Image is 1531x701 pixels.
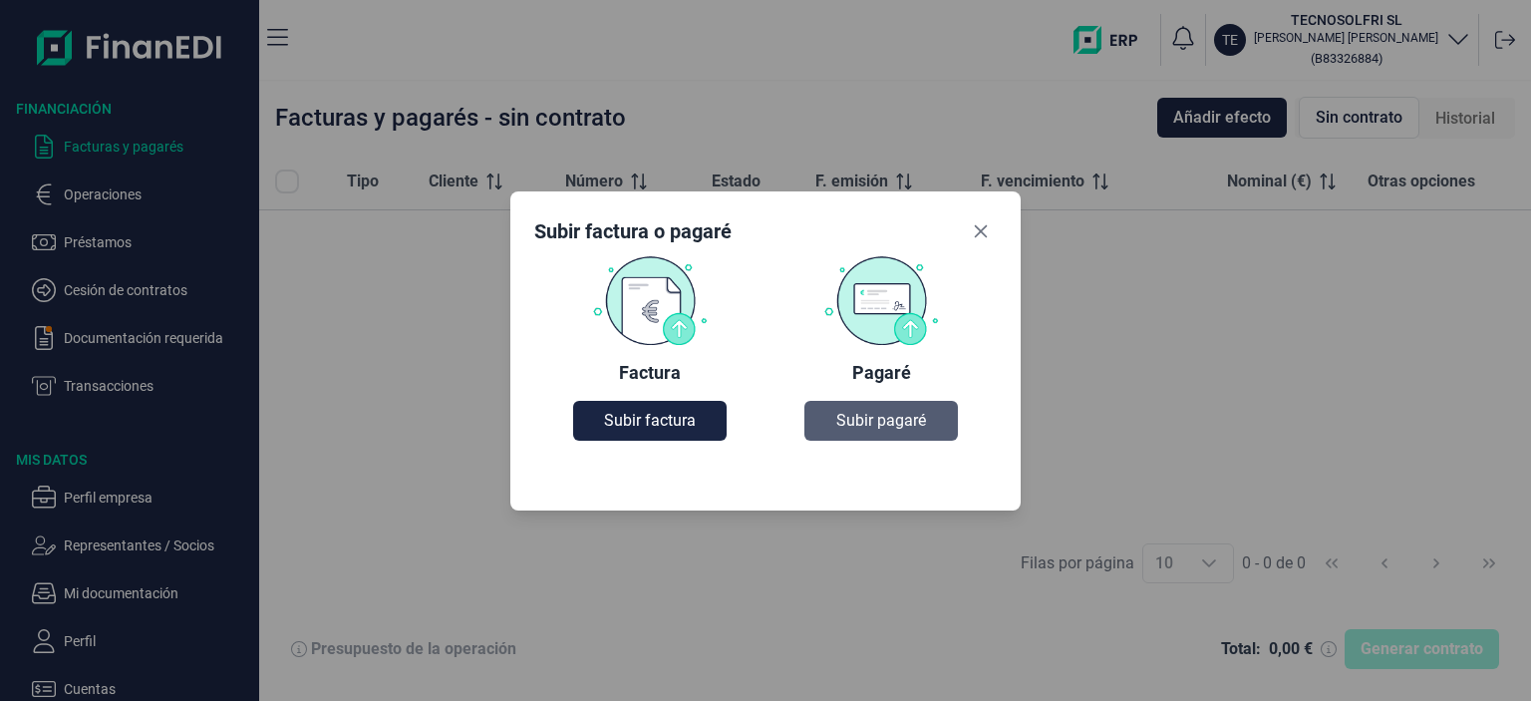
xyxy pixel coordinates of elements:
[965,215,997,247] button: Close
[852,361,911,385] div: Pagaré
[573,401,728,441] button: Subir factura
[619,361,681,385] div: Factura
[804,401,959,441] button: Subir pagaré
[823,255,939,346] img: Pagaré
[592,255,708,346] img: Factura
[534,217,732,245] div: Subir factura o pagaré
[836,409,926,433] span: Subir pagaré
[604,409,696,433] span: Subir factura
